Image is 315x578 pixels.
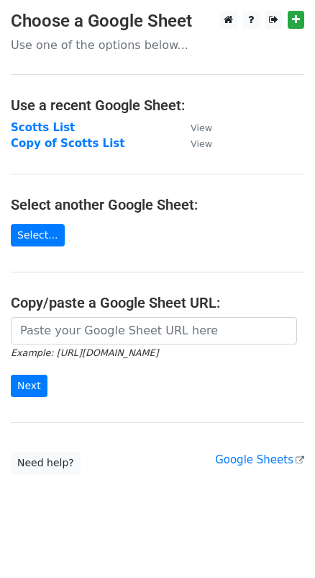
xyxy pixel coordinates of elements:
[11,294,304,311] h4: Copy/paste a Google Sheet URL:
[176,137,212,150] a: View
[11,137,124,150] a: Copy of Scotts List
[215,453,304,466] a: Google Sheets
[11,196,304,213] h4: Select another Google Sheet:
[11,375,47,397] input: Next
[191,123,212,133] small: View
[191,138,212,149] small: View
[11,317,297,344] input: Paste your Google Sheet URL here
[11,224,65,246] a: Select...
[11,347,158,358] small: Example: [URL][DOMAIN_NAME]
[243,509,315,578] iframe: Chat Widget
[11,452,81,474] a: Need help?
[11,97,304,114] h4: Use a recent Google Sheet:
[176,121,212,134] a: View
[11,11,304,32] h3: Choose a Google Sheet
[11,121,75,134] a: Scotts List
[11,37,304,53] p: Use one of the options below...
